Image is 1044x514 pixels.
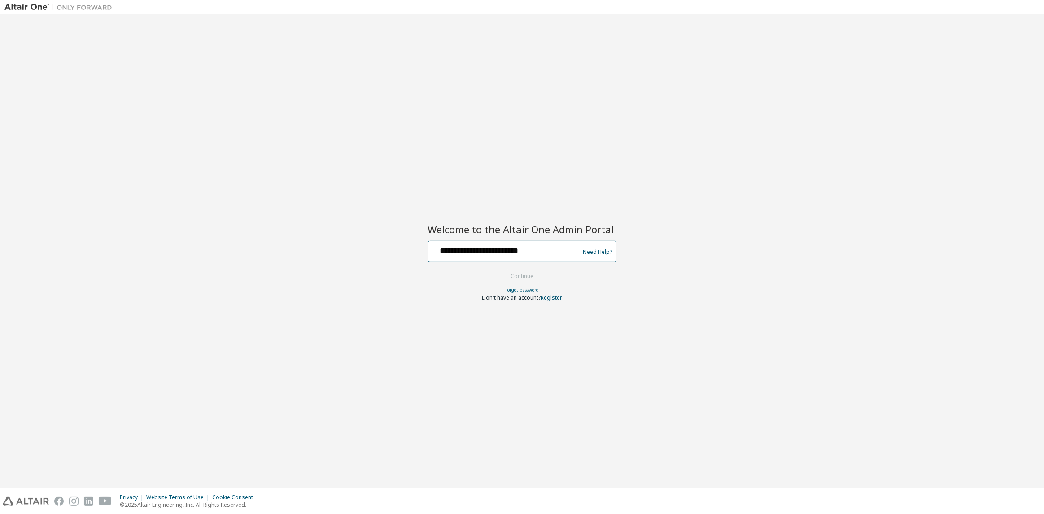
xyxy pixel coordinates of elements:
h2: Welcome to the Altair One Admin Portal [428,223,616,235]
img: facebook.svg [54,497,64,506]
div: Privacy [120,494,146,501]
a: Register [541,294,562,301]
img: Altair One [4,3,117,12]
img: linkedin.svg [84,497,93,506]
a: Forgot password [505,287,539,293]
img: youtube.svg [99,497,112,506]
div: Cookie Consent [212,494,258,501]
p: © 2025 Altair Engineering, Inc. All Rights Reserved. [120,501,258,509]
img: instagram.svg [69,497,79,506]
span: Don't have an account? [482,294,541,301]
img: altair_logo.svg [3,497,49,506]
div: Website Terms of Use [146,494,212,501]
